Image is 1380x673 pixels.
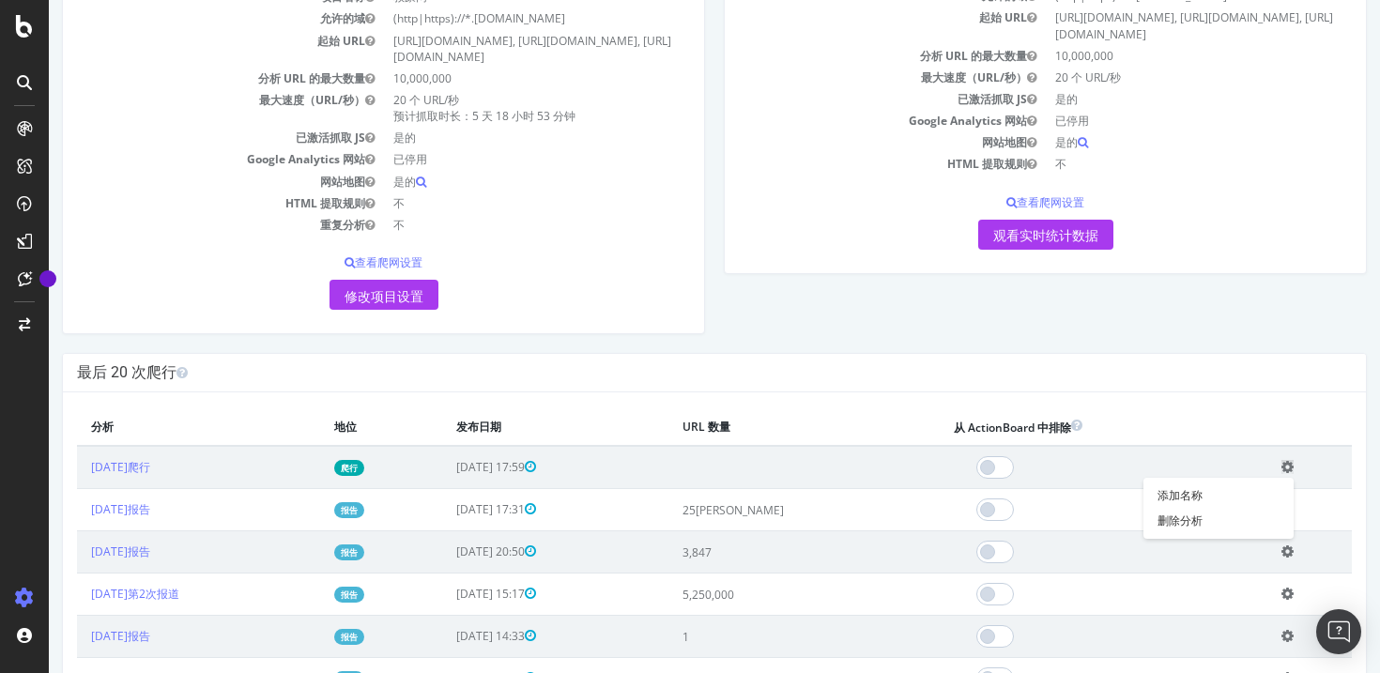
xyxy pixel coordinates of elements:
a: 报告 [285,502,315,518]
font: 5 天 18 小时 53 分钟 [423,108,527,124]
a: 报告 [285,629,315,645]
font: [URL][DOMAIN_NAME], [URL][DOMAIN_NAME], [URL][DOMAIN_NAME] [1006,9,1284,41]
a: [DATE]爬行 [42,459,101,475]
font: 不 [345,195,356,211]
font: Google Analytics 网站 [198,151,316,167]
a: 删除分析 [1095,508,1245,533]
a: 添加名称 [1095,482,1245,508]
font: 1 [634,629,640,645]
font: 20 个 URL/秒 [1006,69,1072,85]
font: 起始 URL [268,33,316,49]
font: 最大速度（URL/秒） [210,92,316,108]
font: 从 ActionBoard 中排除 [905,420,1022,436]
a: [DATE]报告 [42,501,101,517]
font: 最后 20 次爬行 [28,363,128,381]
font: 是的 [345,130,367,145]
font: 10,000,000 [345,70,403,86]
a: 报告 [285,544,315,560]
font: 查看爬网设置 [968,194,1035,210]
font: 网站地图 [271,174,316,190]
font: 分析 [42,419,65,435]
font: 起始 URL [930,9,978,25]
font: URL 数量 [634,419,682,435]
a: [DATE]报告 [42,543,101,559]
font: Google Analytics 网站 [860,113,978,129]
font: [DATE] 17:59 [407,459,476,475]
a: 观看实时统计数据 [929,220,1065,250]
a: 报告 [285,587,315,603]
a: [DATE]第2次报道 [42,586,130,602]
font: 不 [1006,156,1018,172]
font: 报告 [292,631,309,643]
font: 报告 [292,589,309,601]
font: 爬行 [292,462,309,474]
font: 查看爬网设置 [306,254,374,270]
font: 预计抓取时长： [345,108,423,124]
font: 是的 [1006,91,1029,107]
font: [DATE] 17:31 [407,501,476,517]
font: 观看实时统计数据 [944,229,1050,244]
font: 已停用 [1006,113,1040,129]
font: 已激活抓取 JS [909,91,978,107]
font: 10,000,000 [1006,48,1065,64]
font: 5,250,000 [634,587,685,603]
font: [DATE] 20:50 [407,543,476,559]
font: 报告 [292,546,309,558]
font: [URL][DOMAIN_NAME], [URL][DOMAIN_NAME], [URL][DOMAIN_NAME] [345,33,622,65]
font: 20 个 URL/秒 [345,92,410,108]
div: 打开 Intercom Messenger [1316,609,1361,654]
font: (http|https)://*.[DOMAIN_NAME] [345,10,516,26]
font: 分析 URL 的最大数量 [209,70,316,86]
font: 发布日期 [407,419,452,435]
div: Tooltip anchor [39,270,56,287]
font: 重复分析 [271,217,316,233]
font: 3,847 [634,544,663,560]
font: 报告 [292,504,309,516]
a: 爬行 [285,460,315,476]
a: [DATE]报告 [42,628,101,644]
font: 修改项目设置 [296,289,375,304]
font: [DATE] 14:33 [407,628,476,644]
font: HTML 提取规则 [898,156,978,172]
font: 地位 [285,419,308,435]
font: 最大速度（URL/秒） [872,69,978,85]
font: 25[PERSON_NAME] [634,502,735,518]
font: [DATE] 15:17 [407,586,476,602]
font: 不 [345,217,356,233]
font: HTML 提取规则 [237,195,316,211]
font: 已激活抓取 JS [247,130,316,145]
font: 分析 URL 的最大数量 [871,48,978,64]
a: 修改项目设置 [281,280,390,310]
font: 已停用 [345,151,378,167]
font: 允许的域 [271,10,316,26]
font: 网站地图 [933,134,978,150]
font: 是的 [1006,134,1029,150]
font: 是的 [345,174,367,190]
font: 删除分析 [1109,512,1154,528]
font: 添加名称 [1109,487,1154,503]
